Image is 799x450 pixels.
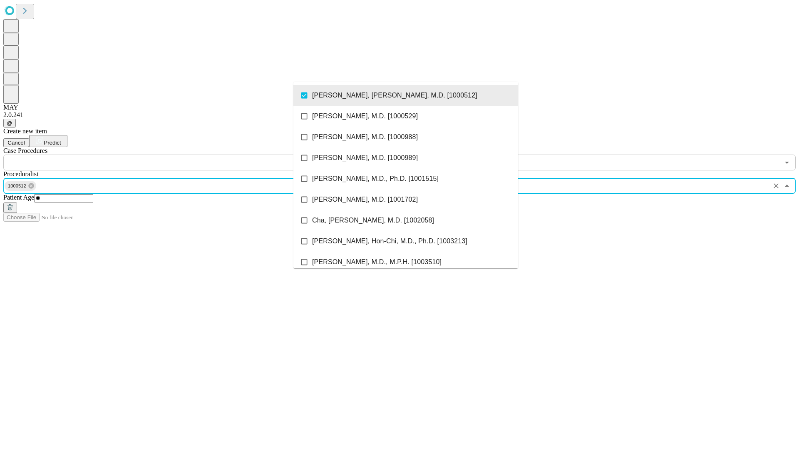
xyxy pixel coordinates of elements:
[312,90,477,100] span: [PERSON_NAME], [PERSON_NAME], M.D. [1000512]
[3,119,16,127] button: @
[3,104,796,111] div: MAY
[312,111,418,121] span: [PERSON_NAME], M.D. [1000529]
[781,180,793,192] button: Close
[312,153,418,163] span: [PERSON_NAME], M.D. [1000989]
[312,257,442,267] span: [PERSON_NAME], M.D., M.P.H. [1003510]
[312,236,467,246] span: [PERSON_NAME], Hon-Chi, M.D., Ph.D. [1003213]
[312,132,418,142] span: [PERSON_NAME], M.D. [1000988]
[312,215,434,225] span: Cha, [PERSON_NAME], M.D. [1002058]
[44,140,61,146] span: Predict
[312,195,418,205] span: [PERSON_NAME], M.D. [1001702]
[3,194,34,201] span: Patient Age
[3,127,47,135] span: Create new item
[5,181,30,191] span: 1000512
[29,135,67,147] button: Predict
[3,138,29,147] button: Cancel
[7,140,25,146] span: Cancel
[3,170,38,177] span: Proceduralist
[5,181,36,191] div: 1000512
[770,180,782,192] button: Clear
[3,111,796,119] div: 2.0.241
[7,120,12,126] span: @
[312,174,439,184] span: [PERSON_NAME], M.D., Ph.D. [1001515]
[3,147,47,154] span: Scheduled Procedure
[781,157,793,168] button: Open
